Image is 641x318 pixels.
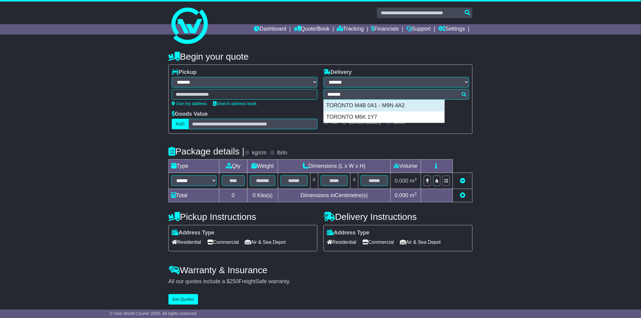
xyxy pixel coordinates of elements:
h4: Pickup Instructions [168,212,317,222]
a: Quote/Book [294,24,330,35]
td: Dimensions (L x W x H) [278,160,390,173]
a: Add new item [460,192,465,198]
typeahead: Please provide city [324,89,469,100]
label: Delivery [324,69,352,76]
td: 0 [219,189,247,202]
span: m [410,192,417,198]
span: Residential [327,237,356,247]
h4: Delivery Instructions [324,212,473,222]
label: Pickup [172,69,197,76]
label: Goods Value [172,111,208,118]
h4: Warranty & Insurance [168,265,473,275]
label: kg/cm [252,150,267,156]
a: Search address book [213,101,257,106]
a: Settings [438,24,465,35]
td: Weight [247,160,278,173]
span: m [410,178,417,184]
div: All our quotes include a $ FreightSafe warranty. [168,278,473,285]
span: Air & Sea Depot [245,237,286,247]
a: Dashboard [254,24,286,35]
span: Air & Sea Depot [400,237,441,247]
td: Type [169,160,219,173]
label: Address Type [327,230,370,236]
a: Tracking [337,24,364,35]
a: Use my address [172,101,207,106]
label: AUD [172,119,189,129]
td: Dimensions in Centimetre(s) [278,189,390,202]
h4: Begin your quote [168,51,473,61]
a: Remove this item [460,178,465,184]
span: 0 [253,192,256,198]
td: x [350,173,358,189]
span: 250 [230,278,239,284]
span: 0.000 [395,192,408,198]
td: Kilo(s) [247,189,278,202]
div: TORONTO M6K 1Y7 [324,111,444,123]
span: Residential [172,237,201,247]
span: Commercial [362,237,394,247]
td: Total [169,189,219,202]
td: x [310,173,318,189]
a: Financials [371,24,399,35]
label: Address Type [172,230,214,236]
td: Volume [390,160,421,173]
div: TORONTO M4B 0A1 - M9N 4A2 [324,100,444,111]
span: 0.000 [395,178,408,184]
span: © One World Courier 2025. All rights reserved. [110,311,198,316]
span: Commercial [207,237,239,247]
sup: 3 [414,177,417,181]
label: lb/in [277,150,287,156]
td: Qty [219,160,247,173]
a: Support [407,24,431,35]
h4: Package details | [168,146,244,156]
button: Get Quotes [168,294,198,305]
sup: 3 [414,191,417,196]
